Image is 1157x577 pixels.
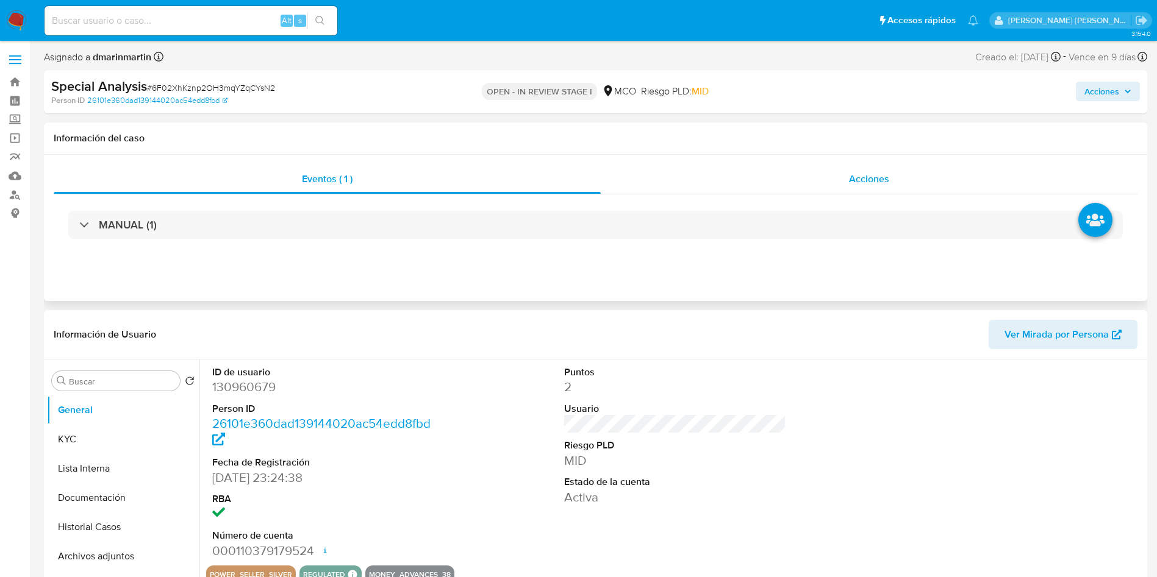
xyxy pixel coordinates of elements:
[99,218,157,232] h3: MANUAL (1)
[1008,15,1131,26] p: david.marinmartinez@mercadolibre.com.co
[45,13,337,29] input: Buscar usuario o caso...
[210,572,292,577] button: power_seller_silver
[147,82,275,94] span: # 6F02XhKznp2OH3mqYZqCYsN2
[47,512,199,542] button: Historial Casos
[47,395,199,425] button: General
[212,529,435,542] dt: Número de cuenta
[47,425,199,454] button: KYC
[69,376,175,387] input: Buscar
[482,83,597,100] p: OPEN - IN REVIEW STAGE I
[303,572,345,577] button: regulated
[564,475,787,489] dt: Estado de la cuenta
[989,320,1137,349] button: Ver Mirada por Persona
[564,366,787,379] dt: Puntos
[212,402,435,416] dt: Person ID
[212,414,431,449] a: 26101e360dad139144020ac54edd8fbd
[51,95,85,106] b: Person ID
[968,15,978,26] a: Notificaciones
[47,542,199,571] button: Archivos adjuntos
[302,172,353,186] span: Eventos ( 1 )
[564,439,787,452] dt: Riesgo PLD
[641,85,709,98] span: Riesgo PLD:
[1069,51,1136,64] span: Vence en 9 días
[564,402,787,416] dt: Usuario
[1084,82,1119,101] span: Acciones
[47,483,199,512] button: Documentación
[369,572,451,577] button: money_advances_38
[57,376,66,386] button: Buscar
[1063,49,1066,65] span: -
[564,378,787,395] dd: 2
[307,12,332,29] button: search-icon
[54,328,156,341] h1: Información de Usuario
[54,132,1137,144] h1: Información del caso
[887,14,956,27] span: Accesos rápidos
[90,50,151,64] b: dmarinmartin
[1135,14,1148,27] a: Salir
[282,15,292,26] span: Alt
[692,84,709,98] span: MID
[185,376,195,389] button: Volver al orden por defecto
[47,454,199,483] button: Lista Interna
[44,51,151,64] span: Asignado a
[975,49,1061,65] div: Creado el: [DATE]
[212,366,435,379] dt: ID de usuario
[68,211,1123,239] div: MANUAL (1)
[212,542,435,559] dd: 000110379179524
[87,95,227,106] a: 26101e360dad139144020ac54edd8fbd
[564,489,787,506] dd: Activa
[1076,82,1140,101] button: Acciones
[602,85,636,98] div: MCO
[298,15,302,26] span: s
[212,492,435,506] dt: RBA
[564,452,787,469] dd: MID
[849,172,889,186] span: Acciones
[51,76,147,96] b: Special Analysis
[212,456,435,469] dt: Fecha de Registración
[212,378,435,395] dd: 130960679
[212,469,435,486] dd: [DATE] 23:24:38
[1005,320,1109,349] span: Ver Mirada por Persona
